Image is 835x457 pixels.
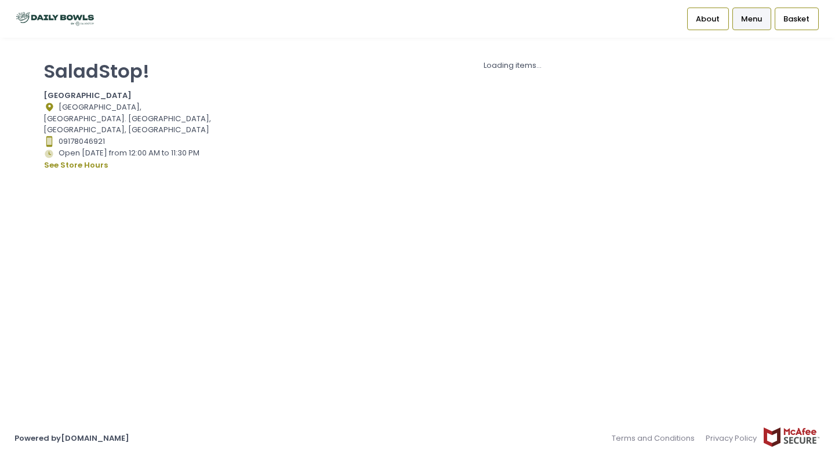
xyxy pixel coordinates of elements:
a: About [687,8,729,30]
img: mcafee-secure [763,427,821,447]
div: Loading items... [234,60,792,71]
div: Open [DATE] from 12:00 AM to 11:30 PM [43,147,220,172]
div: 09178046921 [43,136,220,147]
span: About [696,13,720,25]
span: Menu [741,13,762,25]
img: logo [14,9,96,29]
button: see store hours [43,159,108,172]
div: [GEOGRAPHIC_DATA], [GEOGRAPHIC_DATA]. [GEOGRAPHIC_DATA], [GEOGRAPHIC_DATA], [GEOGRAPHIC_DATA] [43,101,220,136]
a: Terms and Conditions [612,427,700,449]
span: Basket [783,13,809,25]
a: Privacy Policy [700,427,763,449]
a: Menu [732,8,771,30]
b: [GEOGRAPHIC_DATA] [43,90,132,101]
a: Powered by[DOMAIN_NAME] [14,433,129,444]
p: SaladStop! [43,60,220,82]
